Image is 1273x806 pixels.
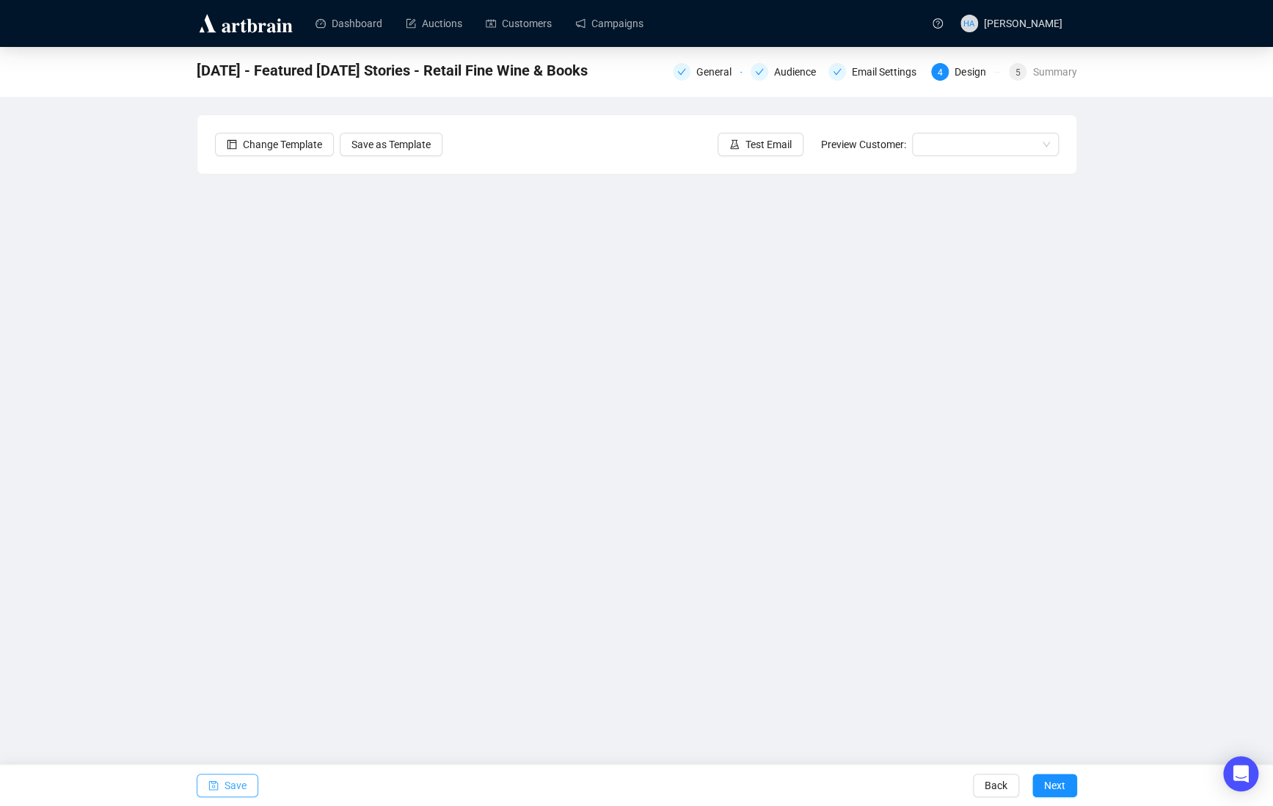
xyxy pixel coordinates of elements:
[1009,63,1076,81] div: 5Summary
[225,765,247,806] span: Save
[1032,63,1076,81] div: Summary
[933,18,943,29] span: question-circle
[745,136,792,153] span: Test Email
[677,67,686,76] span: check
[340,133,442,156] button: Save as Template
[696,63,740,81] div: General
[315,4,382,43] a: Dashboard
[208,780,219,791] span: save
[931,63,1000,81] div: 4Design
[821,139,906,150] span: Preview Customer:
[1044,765,1065,806] span: Next
[985,765,1007,806] span: Back
[486,4,552,43] a: Customers
[575,4,643,43] a: Campaigns
[833,67,842,76] span: check
[673,63,742,81] div: General
[955,63,994,81] div: Design
[751,63,820,81] div: Audience
[227,139,237,150] span: layout
[406,4,462,43] a: Auctions
[351,136,431,153] span: Save as Template
[774,63,825,81] div: Audience
[963,17,974,30] span: HA
[729,139,740,150] span: experiment
[938,67,943,78] span: 4
[828,63,922,81] div: Email Settings
[197,59,588,82] span: 9-13-2025 - Featured Saturday Stories - Retail Fine Wine & Books
[1032,774,1077,797] button: Next
[852,63,925,81] div: Email Settings
[755,67,764,76] span: check
[718,133,803,156] button: Test Email
[215,133,334,156] button: Change Template
[1015,67,1021,78] span: 5
[1223,756,1258,791] div: Open Intercom Messenger
[973,774,1019,797] button: Back
[243,136,322,153] span: Change Template
[984,18,1062,29] span: [PERSON_NAME]
[197,774,258,797] button: Save
[197,12,295,35] img: logo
